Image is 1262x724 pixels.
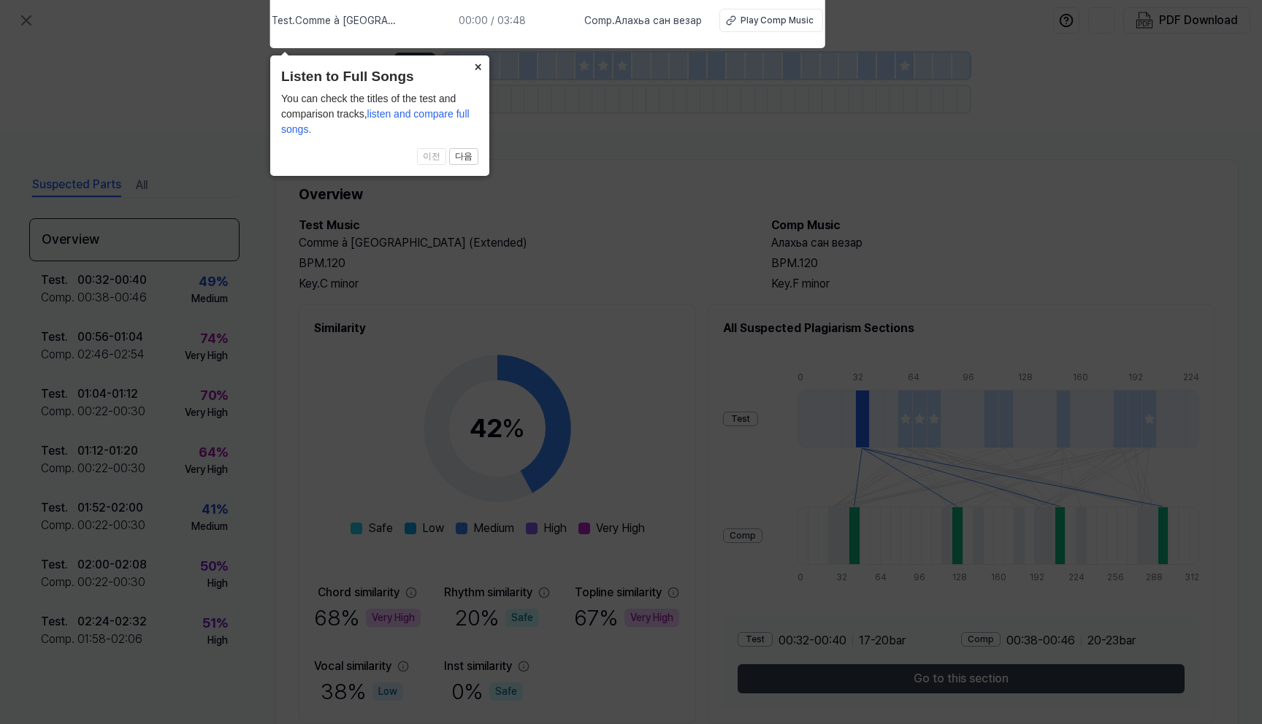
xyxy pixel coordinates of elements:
div: Play Comp Music [741,14,814,27]
button: 다음 [449,148,478,166]
span: Test . Comme à [GEOGRAPHIC_DATA] (Extended) [272,13,400,28]
span: listen and compare full songs. [281,108,470,135]
button: Play Comp Music [719,9,823,32]
div: You can check the titles of the test and comparison tracks, [281,91,478,137]
header: Listen to Full Songs [281,66,478,88]
img: play [410,13,425,28]
span: Comp . Алахьа сан везар [584,13,702,28]
div: 00:00 / 03:48 [459,13,526,28]
img: stop [434,13,448,28]
button: Close [466,55,489,76]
